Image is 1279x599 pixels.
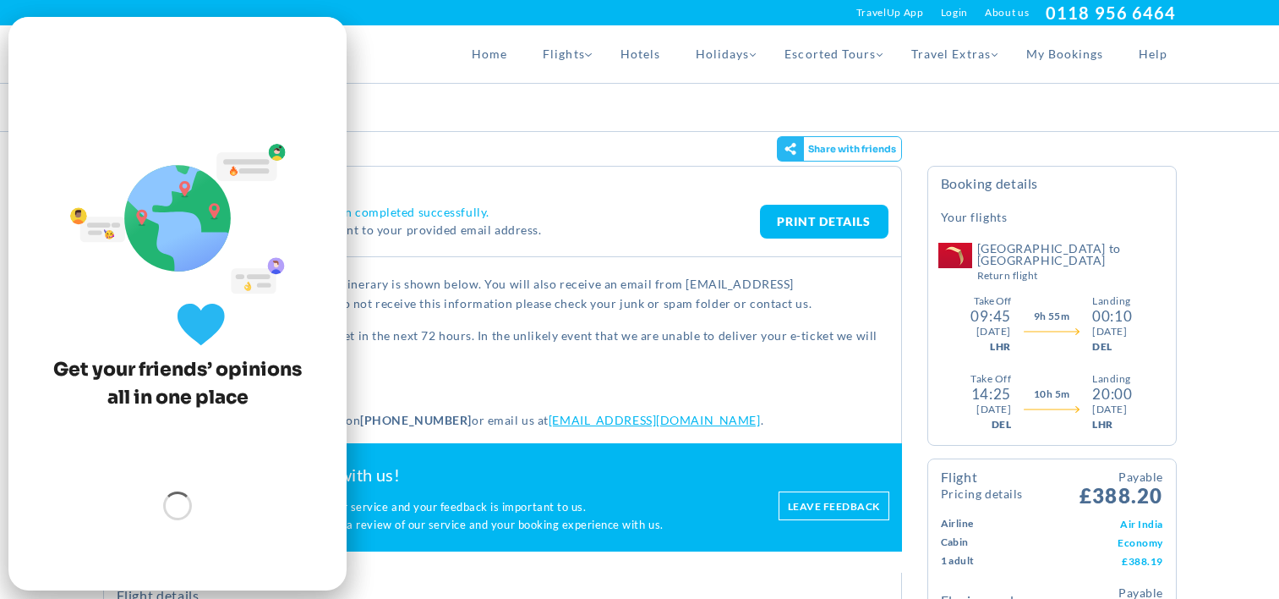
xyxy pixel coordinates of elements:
h4: Thank You. Your booking has been completed successfully. [159,205,760,220]
gamitee-draggable-frame: Joyned Window [8,17,347,591]
td: Economy [1036,533,1163,552]
p: A confirmation email has been sent to your provided email address. [159,220,760,239]
a: Hotels [603,25,678,83]
div: Take Off [970,371,1011,387]
div: Landing [1092,371,1132,387]
p: You should expect to receive your e-ticket in the next 72 hours. In the unlikely event that we ar... [117,326,888,365]
td: £388.19 [1036,552,1163,570]
div: LHR [1092,417,1132,432]
p: We are continuously working to improve our service and your feedback is important to us. We will ... [116,498,762,535]
p: Your booking has been created and the itinerary is shown below. You will also receive an email fr... [117,274,888,314]
a: PRINT DETAILS [760,205,888,239]
div: [DATE] [976,402,1011,417]
a: 0118 956 6464 [1046,3,1176,23]
img: Air India [938,243,972,268]
h2: Please share your experience with us! [116,464,762,486]
gamitee-button: Get your friends' opinions [777,136,902,162]
div: [DATE] [1092,402,1132,417]
td: Air India [1036,514,1163,533]
span: £388.20 [1079,468,1162,506]
a: My Bookings [1008,25,1122,83]
div: Take Off [974,294,1011,309]
a: Escorted Tours [767,25,894,83]
p: For any further assistance please call us on or email us at . [117,410,888,430]
h4: Booking Details [941,175,1163,205]
a: Travel Extras [894,25,1008,83]
td: Cabin [941,533,1036,552]
td: 1 Adult [941,552,1036,570]
div: 09:45 [970,309,1010,324]
td: Airline [941,514,1036,533]
div: Landing [1092,294,1132,309]
a: Help [1121,25,1176,83]
div: [DATE] [1092,324,1132,339]
small: Payable [1079,468,1162,486]
small: Return Flight [977,271,1163,281]
span: 10h 5m [1034,387,1070,402]
h4: Flight [941,470,1023,500]
div: [DATE] [976,324,1011,339]
div: DEL [1092,339,1132,354]
div: 20:00 [1092,387,1132,402]
small: Pricing Details [941,488,1023,500]
h5: Your Flights [941,209,1008,226]
div: 14:25 [971,387,1011,402]
a: Holidays [678,25,767,83]
a: [EMAIL_ADDRESS][DOMAIN_NAME] [549,413,761,427]
div: DEL [992,417,1011,432]
span: 9h 55m [1034,309,1070,324]
h2: Booking Confirmation [117,175,888,192]
a: Flights [525,25,602,83]
a: Leave feedback [779,492,889,520]
div: 00:10 [1092,309,1132,324]
h5: [GEOGRAPHIC_DATA] to [GEOGRAPHIC_DATA] [977,243,1163,281]
div: LHR [990,339,1010,354]
strong: [PHONE_NUMBER] [360,413,472,427]
a: Home [454,25,525,83]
